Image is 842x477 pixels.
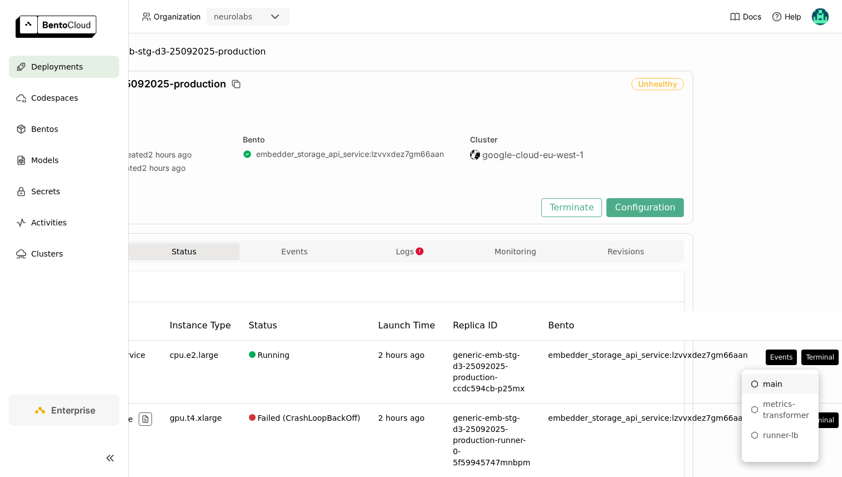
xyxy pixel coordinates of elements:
[31,185,60,198] span: Secrets
[16,16,96,38] img: logo
[79,46,266,57] span: generic-emb-stg-d3-25092025-production
[751,399,810,421] div: metrics-transformer
[770,353,793,362] div: Events
[161,341,240,404] td: cpu.e2.large
[444,311,539,341] th: Replica ID
[631,78,684,90] div: Unhealthy
[31,60,83,73] span: Deployments
[751,430,810,441] div: runner-lb
[239,243,350,260] button: Events
[460,243,570,260] button: Monitoring
[742,370,819,462] ul: Menu
[31,91,78,105] span: Codespaces
[16,99,684,109] div: Labels
[606,198,684,217] button: Configuration
[256,149,444,159] a: embedder_storage_api_service:lzvvxdez7gm66aan
[396,247,414,257] span: Logs
[539,341,757,404] td: embedder_storage_api_service:lzvvxdez7gm66aan
[444,341,539,404] td: generic-emb-stg-d3-25092025-production-ccdc594cb-p25mx
[812,8,829,25] img: Calin Cojocaru
[730,11,761,22] a: Docs
[243,135,457,145] div: Bento
[751,378,810,390] div: main
[161,311,240,341] th: Instance Type
[9,180,119,203] a: Secrets
[240,341,370,404] td: Running
[9,56,119,78] a: Deployments
[378,414,424,422] span: 2 hours ago
[539,311,757,341] th: Bento
[801,412,839,428] button: Terminal
[31,122,58,136] span: Bentos
[771,11,801,22] div: Help
[6,46,693,57] nav: Breadcrumbs navigation
[31,247,63,260] span: Clusters
[378,351,424,360] span: 2 hours ago
[482,149,584,160] span: google-cloud-eu-west-1
[9,118,119,140] a: Bentos
[541,198,602,217] button: Terminate
[31,216,67,229] span: Activities
[31,154,58,167] span: Models
[9,87,119,109] a: Codespaces
[369,311,444,341] th: Launch Time
[9,395,119,426] a: Enterprise
[9,243,119,265] a: Clusters
[9,149,119,171] a: Models
[253,12,254,23] input: Selected neurolabs.
[743,12,761,22] span: Docs
[142,163,185,173] span: 2 hours ago
[9,212,119,234] a: Activities
[154,12,200,22] span: Organization
[16,185,536,195] div: Endpoint URL
[766,350,797,365] button: Events
[470,135,684,145] div: Cluster
[214,11,252,22] div: neurolabs
[148,150,192,160] span: 2 hours ago
[51,405,95,416] span: Enterprise
[571,243,681,260] button: Revisions
[240,311,370,341] th: Status
[801,350,839,365] button: Terminal
[785,12,801,22] span: Help
[129,243,239,260] button: Status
